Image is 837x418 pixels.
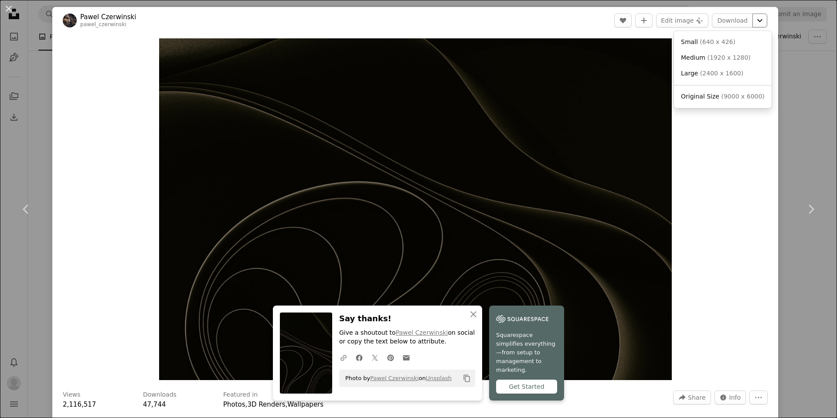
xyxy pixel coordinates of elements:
button: Choose download size [752,14,767,27]
div: Choose download size [674,31,772,108]
span: Small [681,38,698,45]
span: ( 2400 x 1600 ) [700,70,743,77]
span: ( 1920 x 1280 ) [707,54,750,61]
span: ( 640 x 426 ) [700,38,735,45]
span: Original Size [681,93,719,100]
span: ( 9000 x 6000 ) [721,93,764,100]
span: Large [681,70,698,77]
span: Medium [681,54,705,61]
